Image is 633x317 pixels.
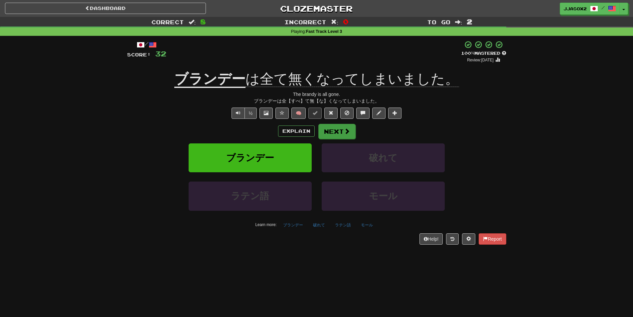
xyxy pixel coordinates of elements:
small: Learn more: [255,222,276,227]
a: Dashboard [5,3,206,14]
button: 🧠 [291,108,306,119]
button: Play sentence audio (ctl+space) [232,108,245,119]
span: 32 [155,49,166,58]
button: 破れて [322,143,445,172]
span: 2 [467,18,472,26]
button: Edit sentence (alt+d) [372,108,386,119]
span: Incorrect [284,19,326,25]
span: Jjasox2 [563,6,587,12]
span: Score: [127,52,151,57]
a: Clozemaster [216,3,417,14]
button: Explain [278,125,315,137]
button: Favorite sentence (alt+f) [275,108,289,119]
button: ブランデー [279,220,307,230]
button: ブランデー [189,143,312,172]
span: Correct [151,19,184,25]
span: / [601,5,605,10]
span: モール [369,191,397,201]
div: Mastered [461,50,506,56]
button: Round history (alt+y) [446,233,459,245]
span: : [455,19,462,25]
span: : [331,19,338,25]
button: Ignore sentence (alt+i) [340,108,354,119]
button: モール [357,220,377,230]
span: 8 [200,18,206,26]
button: Discuss sentence (alt+u) [356,108,370,119]
div: The brandy is all gone. [127,91,506,98]
span: ラテン語 [231,191,269,201]
button: Report [479,233,506,245]
button: Help! [419,233,443,245]
div: / [127,40,166,49]
button: Reset to 0% Mastered (alt+r) [324,108,338,119]
span: To go [427,19,450,25]
div: ブランデーは全【すべ】て無【な】くなってしまいました。 [127,98,506,104]
span: 100 % [461,50,474,56]
span: ブランデー [226,153,274,163]
button: モール [322,182,445,210]
button: ラテン語 [189,182,312,210]
button: Set this sentence to 100% Mastered (alt+m) [308,108,322,119]
button: Next [318,124,356,139]
small: Review: [DATE] [467,58,494,62]
span: 0 [343,18,349,26]
button: ½ [244,108,257,119]
span: 破れて [369,153,397,163]
button: Add to collection (alt+a) [388,108,401,119]
span: : [189,19,196,25]
button: 破れて [309,220,329,230]
a: Jjasox2 / [560,3,620,15]
div: Text-to-speech controls [230,108,257,119]
button: ラテン語 [331,220,355,230]
span: は全て無くなってしまいました。 [245,71,459,87]
button: Show image (alt+x) [259,108,273,119]
strong: Fast Track Level 3 [306,29,342,34]
u: ブランデー [174,71,245,88]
